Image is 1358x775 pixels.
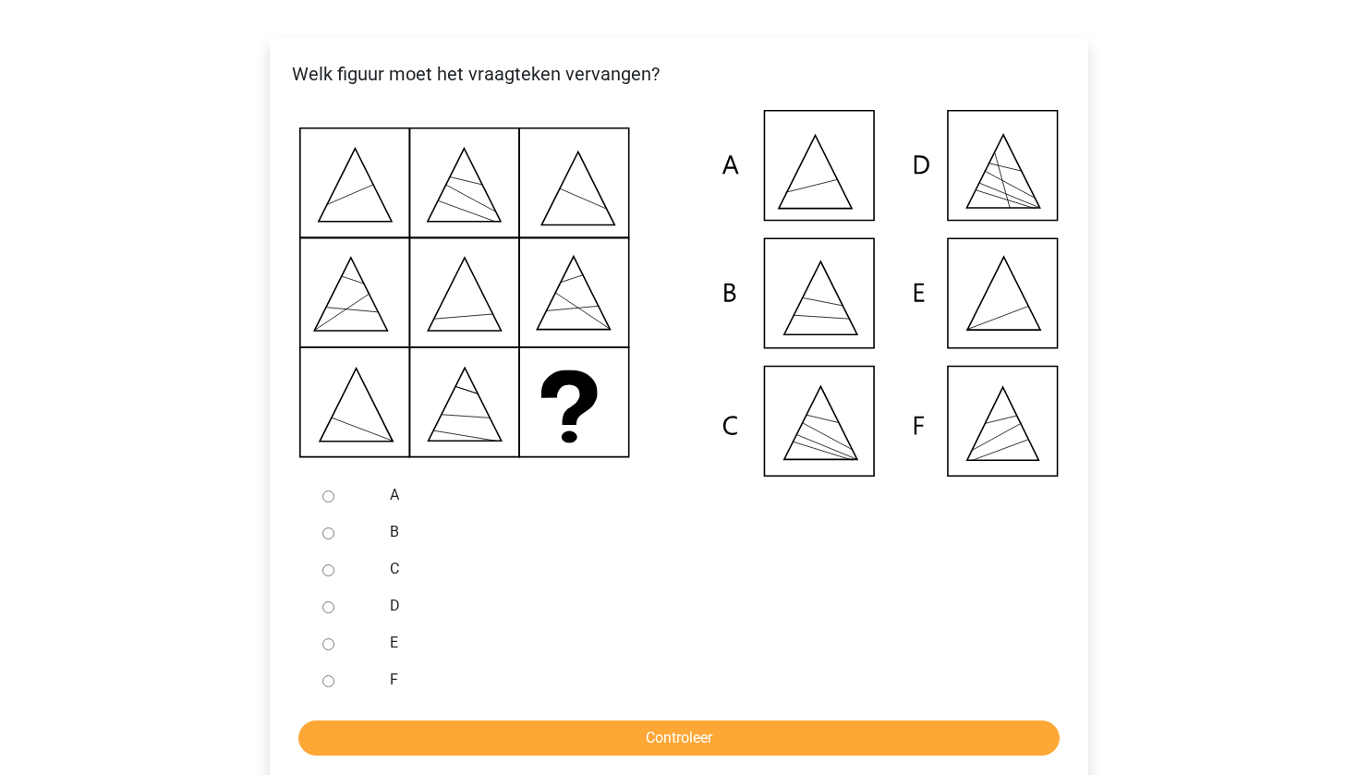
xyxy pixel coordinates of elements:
[285,60,1073,88] p: Welk figuur moet het vraagteken vervangen?
[390,595,1029,617] label: D
[390,484,1029,506] label: A
[298,721,1060,756] input: Controleer
[390,669,1029,691] label: F
[390,558,1029,580] label: C
[390,521,1029,543] label: B
[390,632,1029,654] label: E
